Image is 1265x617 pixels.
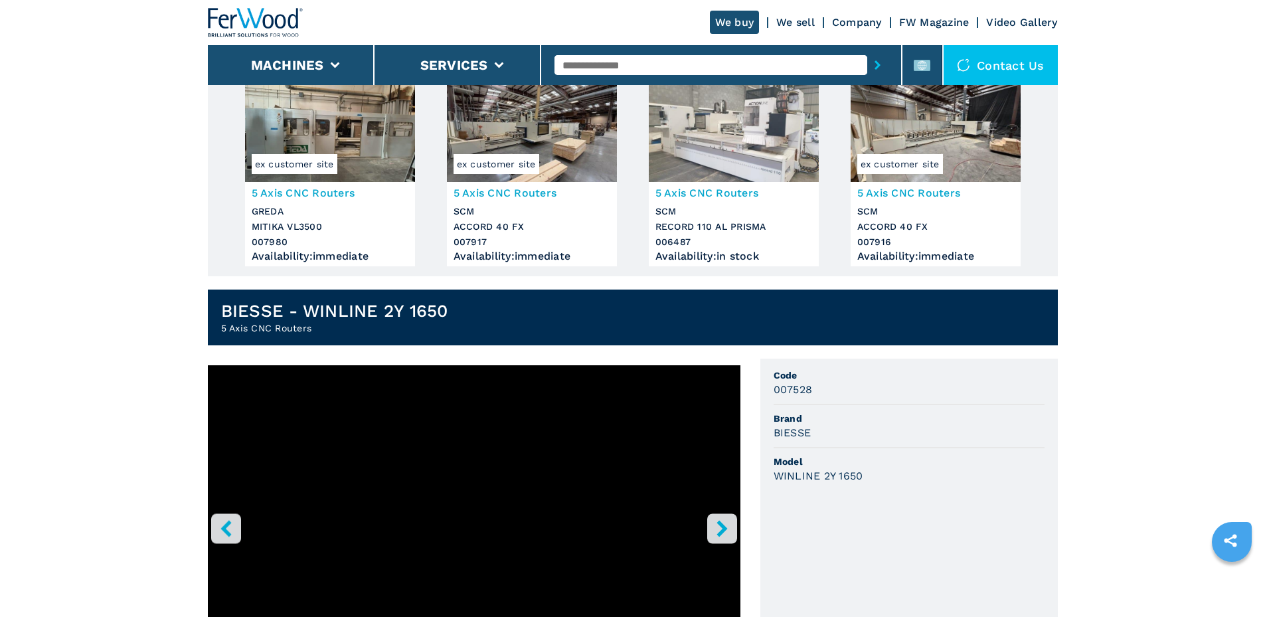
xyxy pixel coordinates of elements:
img: 5 Axis CNC Routers GREDA MITIKA VL3500 [245,82,415,182]
button: Machines [251,57,324,73]
button: Services [420,57,488,73]
div: Availability : in stock [655,253,812,260]
img: 5 Axis CNC Routers SCM ACCORD 40 FX [851,82,1021,182]
h3: GREDA MITIKA VL3500 007980 [252,204,408,250]
a: sharethis [1214,524,1247,557]
h3: 5 Axis CNC Routers [857,185,1014,201]
img: 5 Axis CNC Routers SCM ACCORD 40 FX [447,82,617,182]
a: 5 Axis CNC Routers SCM ACCORD 40 FXex customer site5 Axis CNC RoutersSCMACCORD 40 FX007916Availab... [851,82,1021,266]
img: 5 Axis CNC Routers SCM RECORD 110 AL PRISMA [649,82,819,182]
a: FW Magazine [899,16,970,29]
button: left-button [211,513,241,543]
button: right-button [707,513,737,543]
a: Company [832,16,882,29]
span: Brand [774,412,1045,425]
div: Availability : immediate [252,253,408,260]
a: 5 Axis CNC Routers SCM ACCORD 40 FXex customer site5 Axis CNC RoutersSCMACCORD 40 FX007917Availab... [447,82,617,266]
div: Availability : immediate [857,253,1014,260]
span: Model [774,455,1045,468]
img: Ferwood [208,8,303,37]
span: ex customer site [454,154,539,174]
h3: SCM RECORD 110 AL PRISMA 006487 [655,204,812,250]
h3: 5 Axis CNC Routers [252,185,408,201]
a: We sell [776,16,815,29]
a: We buy [710,11,760,34]
a: 5 Axis CNC Routers SCM RECORD 110 AL PRISMA5 Axis CNC RoutersSCMRECORD 110 AL PRISMA006487Availab... [649,82,819,266]
h3: SCM ACCORD 40 FX 007916 [857,204,1014,250]
span: ex customer site [857,154,943,174]
a: Video Gallery [986,16,1057,29]
h3: 5 Axis CNC Routers [454,185,610,201]
iframe: Chat [1209,557,1255,607]
span: Code [774,369,1045,382]
h2: 5 Axis CNC Routers [221,321,448,335]
a: 5 Axis CNC Routers GREDA MITIKA VL3500ex customer site5 Axis CNC RoutersGREDAMITIKA VL3500007980A... [245,82,415,266]
h3: WINLINE 2Y 1650 [774,468,863,484]
h3: SCM ACCORD 40 FX 007917 [454,204,610,250]
img: Contact us [957,58,970,72]
h3: BIESSE [774,425,811,440]
div: Contact us [944,45,1058,85]
h3: 5 Axis CNC Routers [655,185,812,201]
button: submit-button [867,50,888,80]
h3: 007528 [774,382,813,397]
span: ex customer site [252,154,337,174]
h1: BIESSE - WINLINE 2Y 1650 [221,300,448,321]
div: Availability : immediate [454,253,610,260]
